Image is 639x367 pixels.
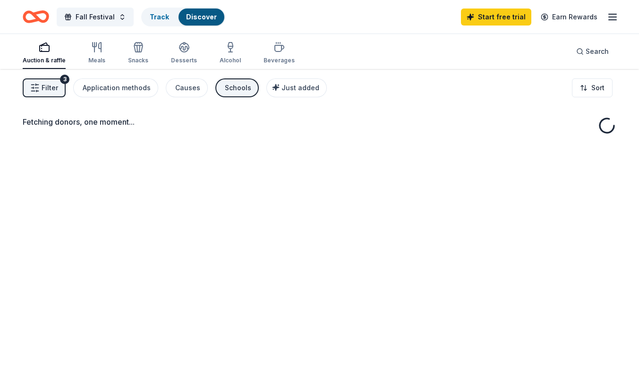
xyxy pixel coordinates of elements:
[569,42,616,61] button: Search
[586,46,609,57] span: Search
[220,38,241,69] button: Alcohol
[535,9,603,26] a: Earn Rewards
[220,57,241,64] div: Alcohol
[88,57,105,64] div: Meals
[60,75,69,84] div: 3
[128,38,148,69] button: Snacks
[128,57,148,64] div: Snacks
[281,84,319,92] span: Just added
[57,8,134,26] button: Fall Festival
[150,13,169,21] a: Track
[175,82,200,94] div: Causes
[23,78,66,97] button: Filter3
[171,57,197,64] div: Desserts
[88,38,105,69] button: Meals
[266,78,327,97] button: Just added
[264,38,295,69] button: Beverages
[141,8,225,26] button: TrackDiscover
[23,57,66,64] div: Auction & raffle
[23,6,49,28] a: Home
[76,11,115,23] span: Fall Festival
[23,38,66,69] button: Auction & raffle
[225,82,251,94] div: Schools
[461,9,531,26] a: Start free trial
[572,78,613,97] button: Sort
[171,38,197,69] button: Desserts
[591,82,605,94] span: Sort
[73,78,158,97] button: Application methods
[166,78,208,97] button: Causes
[83,82,151,94] div: Application methods
[186,13,217,21] a: Discover
[42,82,58,94] span: Filter
[264,57,295,64] div: Beverages
[23,116,616,128] div: Fetching donors, one moment...
[215,78,259,97] button: Schools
